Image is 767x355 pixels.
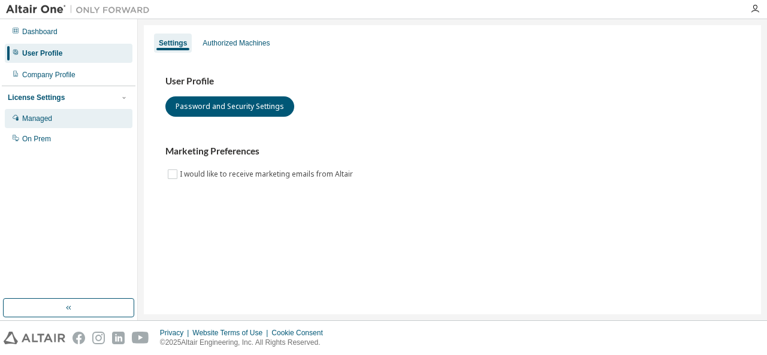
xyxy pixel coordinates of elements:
div: On Prem [22,134,51,144]
div: User Profile [22,48,62,58]
div: Privacy [160,328,192,338]
img: youtube.svg [132,332,149,344]
h3: User Profile [165,75,739,87]
div: Company Profile [22,70,76,80]
div: Website Terms of Use [192,328,271,338]
h3: Marketing Preferences [165,145,739,157]
label: I would like to receive marketing emails from Altair [180,167,355,181]
p: © 2025 Altair Engineering, Inc. All Rights Reserved. [160,338,330,348]
img: Altair One [6,4,156,16]
img: facebook.svg [73,332,85,344]
img: linkedin.svg [112,332,125,344]
img: altair_logo.svg [4,332,65,344]
div: Settings [159,38,187,48]
div: License Settings [8,93,65,102]
div: Cookie Consent [271,328,330,338]
div: Dashboard [22,27,58,37]
img: instagram.svg [92,332,105,344]
div: Managed [22,114,52,123]
button: Password and Security Settings [165,96,294,117]
div: Authorized Machines [203,38,270,48]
